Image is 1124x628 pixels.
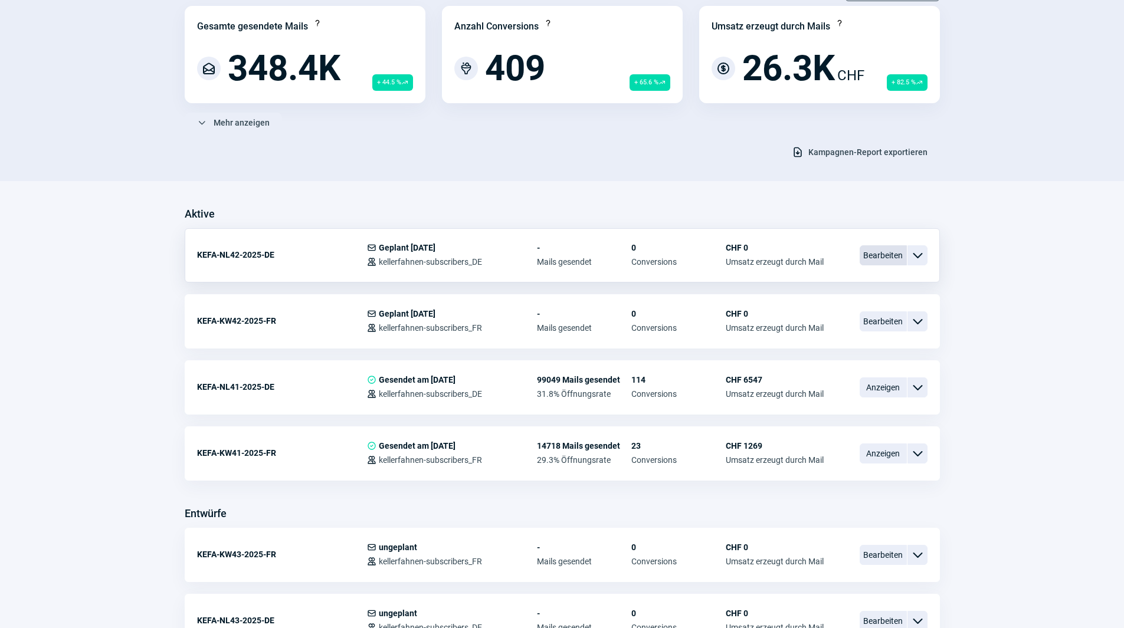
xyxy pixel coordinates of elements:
[860,245,907,265] span: Bearbeiten
[537,323,631,333] span: Mails gesendet
[197,375,367,399] div: KEFA-NL41-2025-DE
[631,441,726,451] span: 23
[379,375,456,384] span: Gesendet am [DATE]
[537,257,631,267] span: Mails gesendet
[379,441,456,451] span: Gesendet am [DATE]
[726,243,824,252] span: CHF 0
[631,542,726,552] span: 0
[631,323,726,333] span: Conversions
[537,389,631,399] span: 31.8% Öffnungsrate
[712,19,830,34] div: Umsatz erzeugt durch Mails
[197,441,367,465] div: KEFA-KW41-2025-FR
[537,557,631,566] span: Mails gesendet
[379,389,482,399] span: kellerfahnen-subscribers_DE
[185,205,215,223] h3: Aktive
[726,375,824,384] span: CHF 6547
[372,74,413,91] span: + 44.5 %
[379,257,482,267] span: kellerfahnen-subscribers_DE
[185,113,282,133] button: Mehr anzeigen
[631,243,726,252] span: 0
[726,309,824,318] span: CHF 0
[630,74,670,91] span: + 65.6 %
[228,51,340,86] span: 348.4K
[537,455,631,465] span: 29.3% Öffnungsrate
[631,557,726,566] span: Conversions
[887,74,928,91] span: + 82.5 %
[379,323,482,333] span: kellerfahnen-subscribers_FR
[726,557,824,566] span: Umsatz erzeugt durch Mail
[379,557,482,566] span: kellerfahnen-subscribers_FR
[537,375,631,384] span: 99049 Mails gesendet
[631,455,726,465] span: Conversions
[379,542,417,552] span: ungeplant
[726,609,824,618] span: CHF 0
[185,504,227,523] h3: Entwürfe
[379,243,435,252] span: Geplant [DATE]
[726,323,824,333] span: Umsatz erzeugt durch Mail
[537,309,631,318] span: -
[726,441,824,451] span: CHF 1269
[779,142,940,162] button: Kampagnen-Report exportieren
[631,375,726,384] span: 114
[537,542,631,552] span: -
[726,542,824,552] span: CHF 0
[860,443,907,463] span: Anzeigen
[379,309,435,318] span: Geplant [DATE]
[860,311,907,331] span: Bearbeiten
[726,389,824,399] span: Umsatz erzeugt durch Mail
[631,309,726,318] span: 0
[379,455,482,465] span: kellerfahnen-subscribers_FR
[197,243,367,267] div: KEFA-NL42-2025-DE
[379,609,417,618] span: ungeplant
[631,609,726,618] span: 0
[742,51,835,86] span: 26.3K
[837,65,864,86] span: CHF
[726,257,824,267] span: Umsatz erzeugt durch Mail
[537,609,631,618] span: -
[197,19,308,34] div: Gesamte gesendete Mails
[197,542,367,566] div: KEFA-KW43-2025-FR
[860,545,907,565] span: Bearbeiten
[631,257,726,267] span: Conversions
[726,455,824,465] span: Umsatz erzeugt durch Mail
[197,309,367,333] div: KEFA-KW42-2025-FR
[454,19,539,34] div: Anzahl Conversions
[537,441,631,451] span: 14718 Mails gesendet
[631,389,726,399] span: Conversions
[214,113,270,132] span: Mehr anzeigen
[808,143,928,162] span: Kampagnen-Report exportieren
[860,377,907,397] span: Anzeigen
[537,243,631,252] span: -
[485,51,545,86] span: 409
